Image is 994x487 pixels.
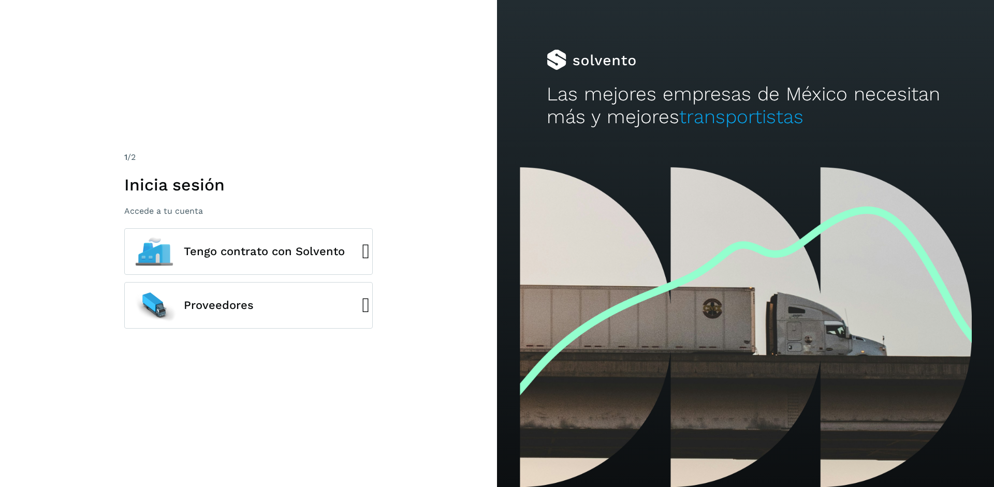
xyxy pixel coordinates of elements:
[124,152,127,162] span: 1
[124,228,373,275] button: Tengo contrato con Solvento
[184,299,254,312] span: Proveedores
[124,282,373,329] button: Proveedores
[124,175,373,195] h1: Inicia sesión
[547,83,944,129] h2: Las mejores empresas de México necesitan más y mejores
[679,106,803,128] span: transportistas
[124,206,373,216] p: Accede a tu cuenta
[124,151,373,164] div: /2
[184,245,345,258] span: Tengo contrato con Solvento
